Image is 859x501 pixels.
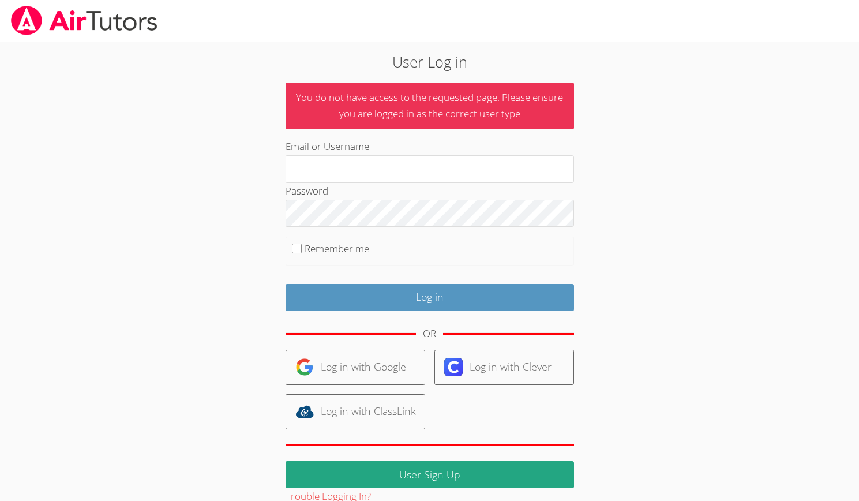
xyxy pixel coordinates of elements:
[286,461,574,488] a: User Sign Up
[434,350,574,385] a: Log in with Clever
[286,284,574,311] input: Log in
[444,358,463,376] img: clever-logo-6eab21bc6e7a338710f1a6ff85c0baf02591cd810cc4098c63d3a4b26e2feb20.svg
[286,83,574,130] p: You do not have access to the requested page. Please ensure you are logged in as the correct user...
[286,140,369,153] label: Email or Username
[305,242,369,255] label: Remember me
[10,6,159,35] img: airtutors_banner-c4298cdbf04f3fff15de1276eac7730deb9818008684d7c2e4769d2f7ddbe033.png
[295,402,314,421] img: classlink-logo-d6bb404cc1216ec64c9a2012d9dc4662098be43eaf13dc465df04b49fa7ab582.svg
[423,326,436,342] div: OR
[286,184,328,197] label: Password
[286,394,425,429] a: Log in with ClassLink
[197,51,661,73] h2: User Log in
[295,358,314,376] img: google-logo-50288ca7cdecda66e5e0955fdab243c47b7ad437acaf1139b6f446037453330a.svg
[286,350,425,385] a: Log in with Google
